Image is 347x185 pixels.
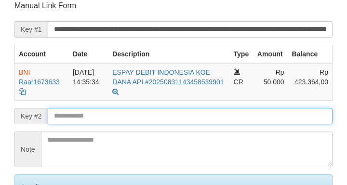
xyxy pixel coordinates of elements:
[19,68,30,76] span: BNI
[288,45,333,63] th: Balance
[112,68,224,86] a: ESPAY DEBIT INDONESIA KOE DANA API #20250831143458539901
[19,88,26,95] a: Copy Raar1673633 to clipboard
[69,63,108,101] td: [DATE] 14:35:34
[14,132,41,167] span: Note
[14,21,48,38] span: Key #1
[288,63,333,101] td: Rp 423.364,00
[14,108,48,124] span: Key #2
[19,78,60,86] a: Raar1673633
[15,45,69,63] th: Account
[108,45,229,63] th: Description
[234,78,243,86] span: CR
[69,45,108,63] th: Date
[254,45,288,63] th: Amount
[254,63,288,101] td: Rp 50.000
[230,45,254,63] th: Type
[14,0,333,11] p: Manual Link Form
